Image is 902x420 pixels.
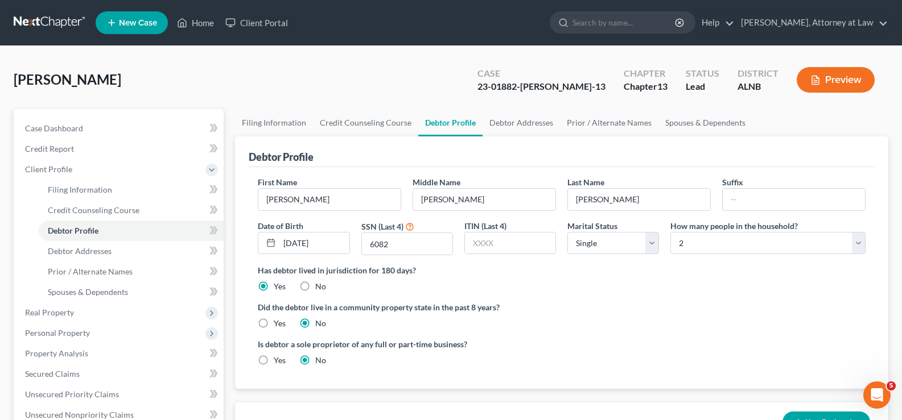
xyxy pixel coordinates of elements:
[48,287,128,297] span: Spouses & Dependents
[567,176,604,188] label: Last Name
[465,232,555,254] input: XXXX
[274,281,286,292] label: Yes
[279,232,349,254] input: MM/DD/YYYY
[39,200,224,221] a: Credit Counseling Course
[119,19,157,27] span: New Case
[477,67,606,80] div: Case
[313,109,418,136] a: Credit Counseling Course
[738,67,779,80] div: District
[16,364,224,384] a: Secured Claims
[413,189,555,210] input: M.I
[48,205,139,215] span: Credit Counseling Course
[315,281,326,292] label: No
[25,328,90,338] span: Personal Property
[25,410,134,419] span: Unsecured Nonpriority Claims
[624,80,668,93] div: Chapter
[39,261,224,282] a: Prior / Alternate Names
[25,307,74,317] span: Real Property
[696,13,734,33] a: Help
[722,176,743,188] label: Suffix
[39,180,224,200] a: Filing Information
[258,220,303,232] label: Date of Birth
[249,150,314,164] div: Debtor Profile
[477,80,606,93] div: 23-01882-[PERSON_NAME]-13
[25,348,88,358] span: Property Analysis
[315,355,326,366] label: No
[274,355,286,366] label: Yes
[235,109,313,136] a: Filing Information
[48,226,98,235] span: Debtor Profile
[657,81,668,92] span: 13
[16,384,224,405] a: Unsecured Priority Claims
[483,109,560,136] a: Debtor Addresses
[258,301,866,313] label: Did the debtor live in a community property state in the past 8 years?
[624,67,668,80] div: Chapter
[413,176,460,188] label: Middle Name
[258,338,556,350] label: Is debtor a sole proprietor of any full or part-time business?
[25,389,119,399] span: Unsecured Priority Claims
[39,241,224,261] a: Debtor Addresses
[735,13,888,33] a: [PERSON_NAME], Attorney at Law
[572,12,677,33] input: Search by name...
[258,189,401,210] input: --
[39,282,224,302] a: Spouses & Dependents
[361,221,403,232] label: SSN (Last 4)
[315,318,326,329] label: No
[14,71,121,88] span: [PERSON_NAME]
[258,176,297,188] label: First Name
[16,139,224,159] a: Credit Report
[258,264,866,276] label: Has debtor lived in jurisdiction for 180 days?
[25,164,72,174] span: Client Profile
[48,267,133,276] span: Prior / Alternate Names
[723,189,865,210] input: --
[16,118,224,139] a: Case Dashboard
[464,220,506,232] label: ITIN (Last 4)
[797,67,875,93] button: Preview
[25,123,83,133] span: Case Dashboard
[25,144,74,153] span: Credit Report
[48,185,112,194] span: Filing Information
[658,109,752,136] a: Spouses & Dependents
[362,233,452,255] input: XXXX
[274,318,286,329] label: Yes
[567,220,617,232] label: Marital Status
[568,189,710,210] input: --
[738,80,779,93] div: ALNB
[418,109,483,136] a: Debtor Profile
[560,109,658,136] a: Prior / Alternate Names
[16,343,224,364] a: Property Analysis
[863,381,891,409] iframe: Intercom live chat
[171,13,220,33] a: Home
[670,220,798,232] label: How many people in the household?
[48,246,112,256] span: Debtor Addresses
[686,67,719,80] div: Status
[220,13,294,33] a: Client Portal
[887,381,896,390] span: 5
[39,221,224,241] a: Debtor Profile
[25,369,80,379] span: Secured Claims
[686,80,719,93] div: Lead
